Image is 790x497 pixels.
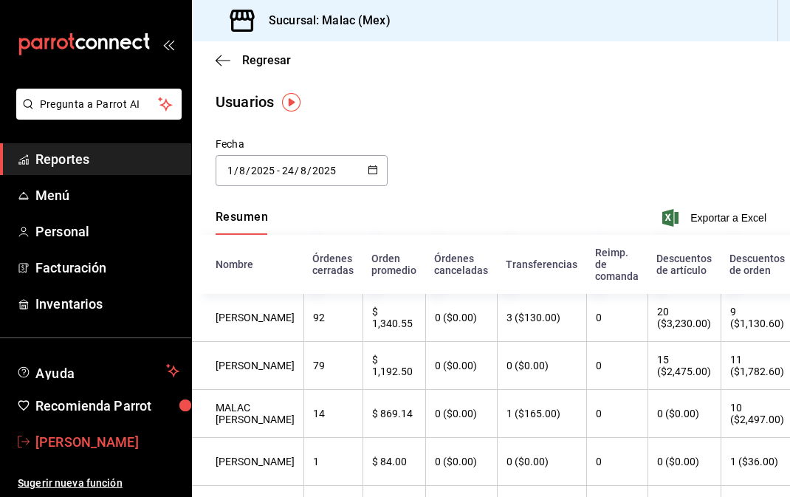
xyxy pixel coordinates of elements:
[238,165,246,176] input: Month
[586,235,648,294] th: Reimp. de comanda
[35,185,179,205] span: Menú
[35,432,179,452] span: [PERSON_NAME]
[363,294,425,342] th: $ 1,340.55
[648,294,721,342] th: 20 ($3,230.00)
[40,97,159,112] span: Pregunta a Parrot AI
[363,342,425,390] th: $ 1,192.50
[216,210,268,235] div: navigation tabs
[586,342,648,390] th: 0
[242,53,291,67] span: Regresar
[312,165,337,176] input: Year
[665,209,766,227] button: Exportar a Excel
[192,235,303,294] th: Nombre
[425,235,497,294] th: Órdenes canceladas
[192,390,303,438] th: MALAC [PERSON_NAME]
[18,476,179,491] span: Sugerir nueva función
[497,235,586,294] th: Transferencias
[425,438,497,486] th: 0 ($0.00)
[586,390,648,438] th: 0
[497,294,586,342] th: 3 ($130.00)
[250,165,275,176] input: Year
[192,294,303,342] th: [PERSON_NAME]
[227,165,234,176] input: Day
[35,149,179,169] span: Reportes
[162,38,174,50] button: open_drawer_menu
[234,165,238,176] span: /
[282,93,300,112] img: Tooltip marker
[303,390,363,438] th: 14
[295,165,299,176] span: /
[363,390,425,438] th: $ 869.14
[363,438,425,486] th: $ 84.00
[425,390,497,438] th: 0 ($0.00)
[35,396,179,416] span: Recomienda Parrot
[303,342,363,390] th: 79
[192,438,303,486] th: [PERSON_NAME]
[35,362,160,380] span: Ayuda
[586,294,648,342] th: 0
[497,342,586,390] th: 0 ($0.00)
[425,342,497,390] th: 0 ($0.00)
[216,137,388,152] div: Fecha
[246,165,250,176] span: /
[257,12,391,30] h3: Sucursal: Malac (Mex)
[303,235,363,294] th: Órdenes cerradas
[192,342,303,390] th: [PERSON_NAME]
[281,165,295,176] input: Day
[277,165,280,176] span: -
[216,91,274,113] div: Usuarios
[10,107,182,123] a: Pregunta a Parrot AI
[307,165,312,176] span: /
[425,294,497,342] th: 0 ($0.00)
[648,342,721,390] th: 15 ($2,475.00)
[35,294,179,314] span: Inventarios
[648,438,721,486] th: 0 ($0.00)
[648,390,721,438] th: 0 ($0.00)
[363,235,425,294] th: Orden promedio
[586,438,648,486] th: 0
[497,438,586,486] th: 0 ($0.00)
[303,438,363,486] th: 1
[16,89,182,120] button: Pregunta a Parrot AI
[300,165,307,176] input: Month
[216,53,291,67] button: Regresar
[216,210,268,235] button: Resumen
[497,390,586,438] th: 1 ($165.00)
[648,235,721,294] th: Descuentos de artículo
[35,258,179,278] span: Facturación
[35,222,179,241] span: Personal
[303,294,363,342] th: 92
